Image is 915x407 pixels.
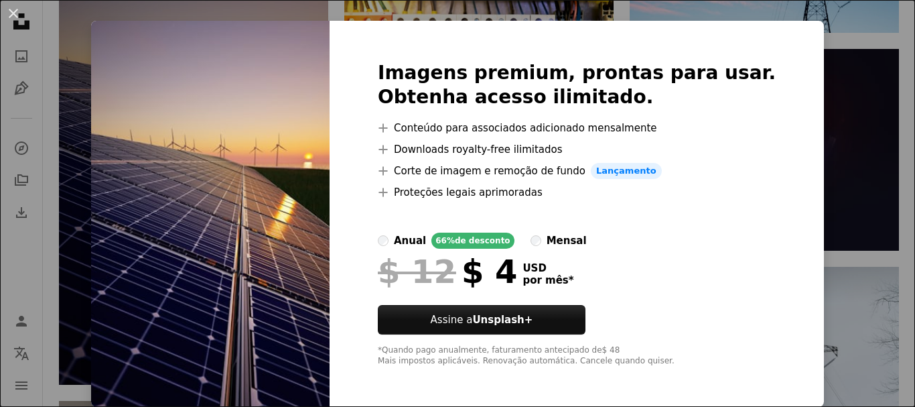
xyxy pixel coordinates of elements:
input: anual66%de desconto [378,235,389,246]
input: mensal [531,235,541,246]
li: Downloads royalty-free ilimitados [378,141,776,158]
span: USD [522,262,573,274]
div: *Quando pago anualmente, faturamento antecipado de $ 48 Mais impostos aplicáveis. Renovação autom... [378,345,776,367]
img: premium_photo-1679917152396-4b18accacb9d [91,21,330,407]
li: Proteções legais aprimoradas [378,184,776,200]
div: 66% de desconto [431,233,514,249]
span: Lançamento [591,163,662,179]
span: $ 12 [378,254,456,289]
div: $ 4 [378,254,517,289]
h2: Imagens premium, prontas para usar. Obtenha acesso ilimitado. [378,61,776,109]
div: anual [394,233,426,249]
li: Corte de imagem e remoção de fundo [378,163,776,179]
strong: Unsplash+ [472,314,533,326]
div: mensal [547,233,587,249]
li: Conteúdo para associados adicionado mensalmente [378,120,776,136]
button: Assine aUnsplash+ [378,305,585,335]
span: por mês * [522,274,573,286]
